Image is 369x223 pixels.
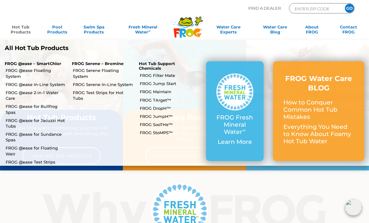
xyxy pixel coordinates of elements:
[261,24,289,37] a: Water CareBlog
[283,124,354,145] p: Everything You Need to Know About Foamy Hot Tub Water
[116,24,169,37] a: Fresh MineralWater∞
[5,61,63,66] p: FROG @ease – SmartChlor
[298,24,326,37] a: AboutFROG
[140,114,201,119] a: FROG JumpH™
[283,74,354,93] h3: FROG Water Care BLOG
[6,159,67,165] a: FROG @ease Test Strips
[283,99,354,120] p: How to Conquer Common Hot Tub Mistakes
[334,24,363,37] a: ContactFROG
[345,4,354,13] input: GO
[6,118,67,129] a: FROG @ease for Jacuzzi Hot Tubs
[72,61,130,66] p: FROG Serene – Bromine
[80,24,108,37] a: Swim SpaProducts
[204,24,253,37] a: Water CareExperts
[140,73,201,78] a: FROG Filter Mate
[5,45,180,52] a: All Hot Tub Products
[216,73,254,149] a: FROG Fresh Mineral Water∞ Learn More
[6,131,67,143] a: FROG @ease for Sundance Spas
[73,68,134,79] a: FROG Serene Floating System
[294,5,336,12] input: Zip Code Form
[140,81,201,86] a: FROG Jump Start
[73,90,134,101] a: FROG Test Strips for Hot Tubs
[140,105,201,111] a: FROG DropH™
[43,24,71,37] a: PoolProducts
[148,29,150,33] sup: ∞
[248,3,281,13] p: Find A Dealer
[140,122,201,127] a: FROG SooTHe™
[6,104,67,115] a: FROG @ease for Bullfrog Spas
[139,61,175,71] a: Hot Tub Support Chemicals
[345,199,361,215] img: openIcon
[73,82,134,87] a: FROG Serene In-Line System
[6,145,67,156] a: FROG @ease for Floating Weir
[6,82,67,87] a: FROG @ease In-Line System
[6,90,67,101] a: FROG @ease 2-in-1 Water Care
[140,97,201,103] a: FROG TArget™
[216,139,254,146] p: Learn More
[283,74,354,148] a: FROG Water Care BLOG How to Conquer Common Hot Tub Mistakes Everything You Need to Know About Foa...
[140,89,201,94] a: FROG Maintain
[6,24,35,37] a: Hot TubProducts
[242,127,245,133] sup: ∞
[140,130,201,135] a: FROG StoMPS™
[6,68,67,79] a: FROG @ease Floating System
[216,114,254,135] p: FROG Fresh Mineral Water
